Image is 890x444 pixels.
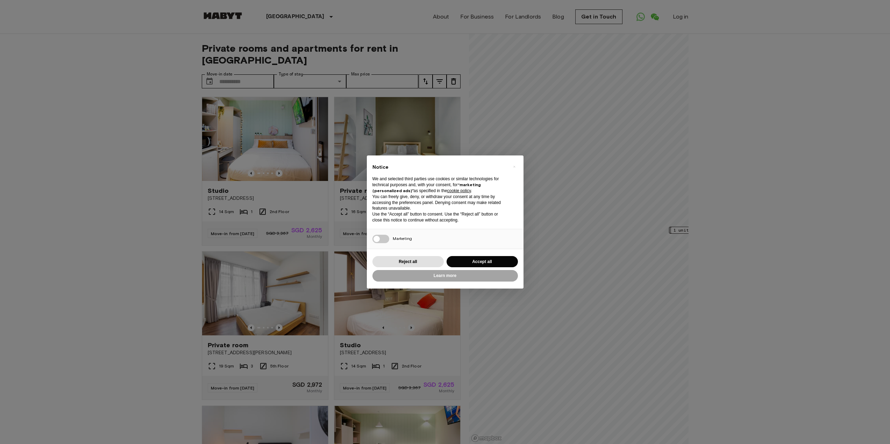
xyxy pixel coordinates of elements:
a: cookie policy [447,188,471,193]
button: Accept all [447,256,518,268]
button: Close this notice [509,161,520,172]
p: You can freely give, deny, or withdraw your consent at any time by accessing the preferences pane... [372,194,507,211]
p: We and selected third parties use cookies or similar technologies for technical purposes and, wit... [372,176,507,194]
button: Learn more [372,270,518,282]
span: × [513,162,515,171]
h2: Notice [372,164,507,171]
span: Marketing [393,236,412,241]
button: Reject all [372,256,444,268]
strong: “marketing (personalized ads)” [372,182,481,193]
p: Use the “Accept all” button to consent. Use the “Reject all” button or close this notice to conti... [372,211,507,223]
